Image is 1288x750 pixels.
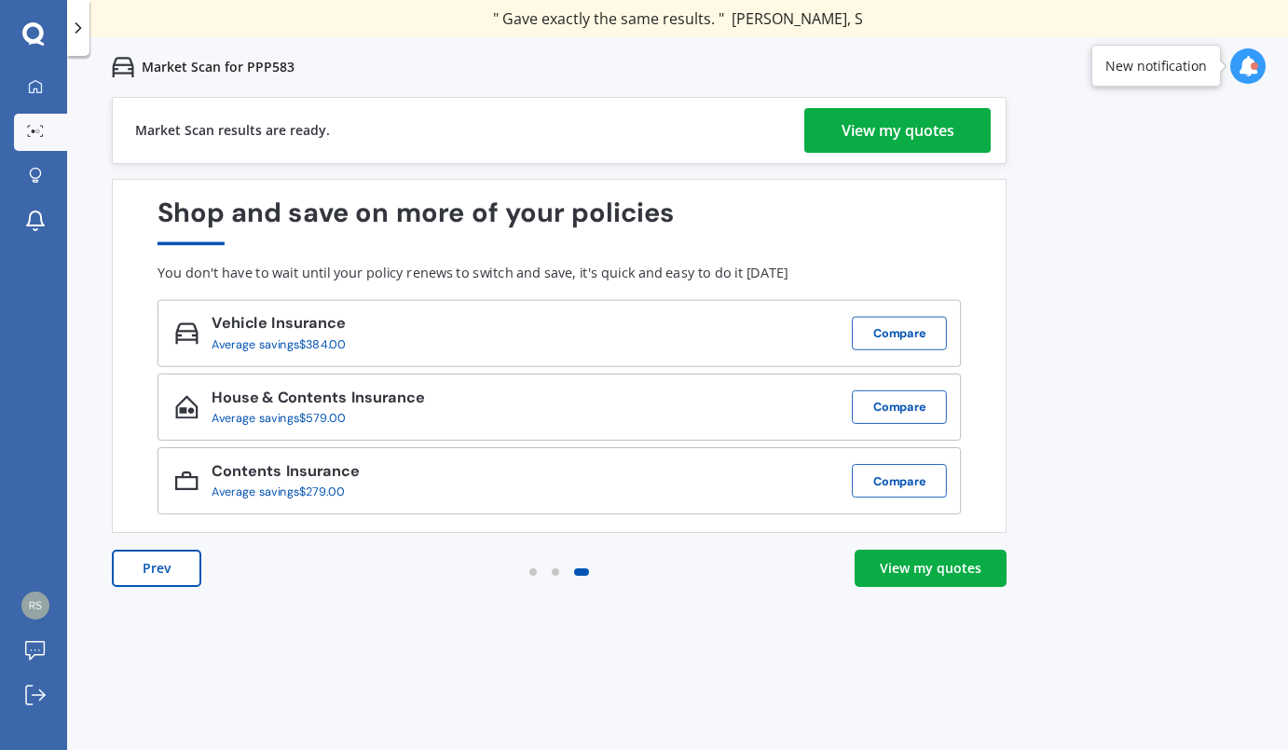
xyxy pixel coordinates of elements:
[267,313,346,334] span: Insurance
[855,550,1007,587] a: View my quotes
[212,463,359,485] div: Contents
[112,56,134,78] img: car.f15378c7a67c060ca3f3.svg
[142,58,295,76] p: Market Scan for PPP583
[175,321,199,345] img: Vehicle_icon
[804,108,991,153] a: View my quotes
[212,338,346,352] div: Average savings $384.00
[852,317,947,350] button: Compare
[347,388,425,408] span: Insurance
[158,198,961,245] div: Shop and save on more of your policies
[21,592,49,620] img: 762763065c4ab9da4c0cb06de75f1fa4
[852,464,947,498] button: Compare
[212,389,425,411] div: House & Contents
[175,395,199,418] img: House & Contents_icon
[852,390,947,424] button: Compare
[158,265,961,281] div: You don't have to wait until your policy renews to switch and save, it's quick and easy to do it ...
[212,485,346,499] div: Average savings $279.00
[842,108,954,153] div: View my quotes
[880,559,981,578] div: View my quotes
[135,98,330,163] div: Market Scan results are ready.
[281,461,360,482] span: Insurance
[112,550,201,587] button: Prev
[212,412,411,426] div: Average savings $579.00
[1105,57,1207,75] div: New notification
[212,315,359,337] div: Vehicle
[175,469,199,492] img: Contents_icon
